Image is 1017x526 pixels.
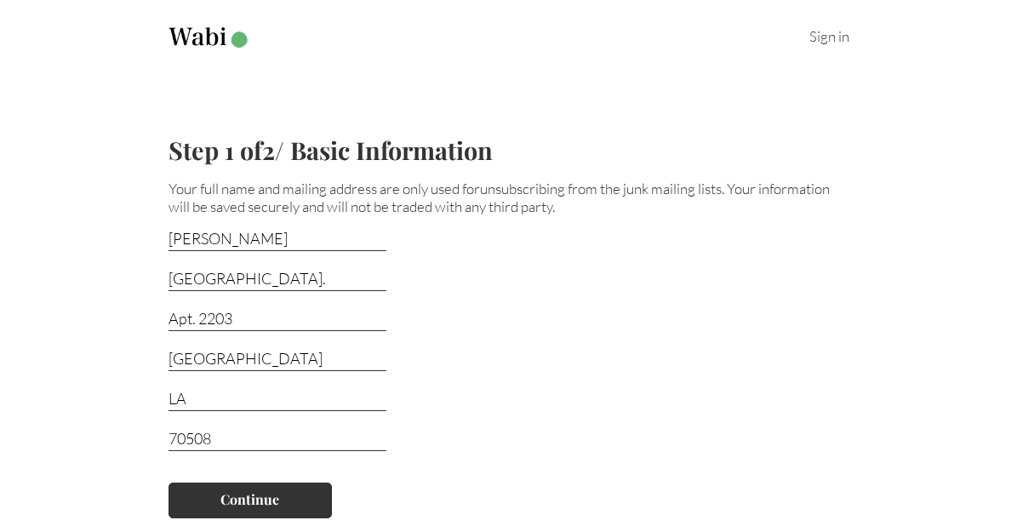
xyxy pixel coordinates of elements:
[480,180,722,197] span: unsubscribing from the junk mailing lists
[169,429,386,451] input: Zip Code
[169,309,386,331] input: Street Address Line 2 (Optional)
[169,27,251,49] img: Wabi
[169,269,386,291] input: Street Address Line 1
[809,27,849,45] a: Sign in
[169,483,332,518] button: Continue
[169,389,386,411] input: State
[169,349,386,371] input: City
[169,229,386,251] input: Full Name
[169,134,849,166] h2: Step 1 of 2 / Basic Information
[169,180,849,215] p: Your full name and mailing address are only used for . Your information will be saved securely an...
